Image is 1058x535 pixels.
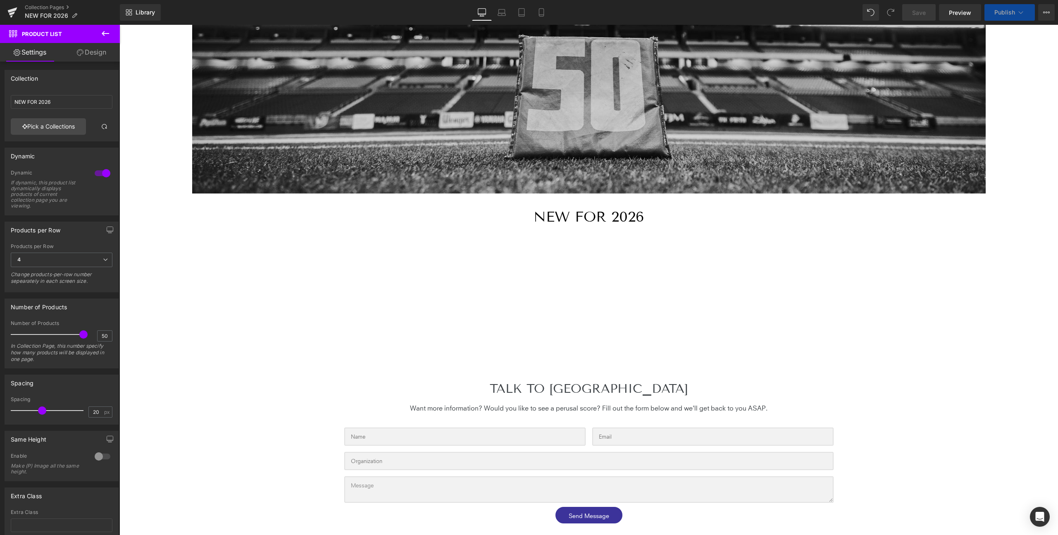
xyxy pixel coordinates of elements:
button: Undo [863,4,879,21]
a: New Library [120,4,161,21]
a: Preview [939,4,981,21]
a: Tablet [512,4,531,21]
div: Change products-per-row number sepearately in each screen size. [11,271,112,290]
div: Extra Class [11,488,42,499]
input: Name [225,403,466,421]
button: Publish [984,4,1035,21]
div: Enable [11,453,86,461]
span: px [104,409,111,415]
div: Number of Products [11,320,112,326]
div: Collection [11,70,38,82]
div: Spacing [11,396,112,402]
span: Publish [994,9,1015,16]
a: Laptop [492,4,512,21]
div: Same Height [11,431,46,443]
a: Desktop [472,4,492,21]
a: Mobile [531,4,551,21]
button: More [1038,4,1055,21]
input: Organization [225,427,714,445]
span: Preview [949,8,971,17]
a: Collection Pages [25,4,120,11]
div: Dynamic [11,148,35,160]
a: Design [62,43,122,62]
span: Save [912,8,926,17]
button: Redo [882,4,899,21]
div: Products per Row [11,244,112,249]
div: Open Intercom Messenger [1030,507,1050,527]
div: Dynamic [11,170,86,178]
span: Product List [22,31,62,37]
b: 4 [17,256,21,263]
div: Products per Row [11,222,60,234]
div: Extra Class [11,509,112,515]
div: In Collection Page, this number specify how many products will be displayed in one page. [11,343,112,368]
a: Pick a Collections [11,118,86,135]
span: NEW FOR 2026 [25,12,68,19]
div: Number of Products [11,299,67,310]
h1: TALK TO [GEOGRAPHIC_DATA] [8,356,930,373]
h1: NEW FOR 2026 [197,181,742,203]
p: Want more information? Would you like to see a perusal score? Fill out the form below and we'll g... [62,378,877,388]
button: Send Message [436,482,503,499]
input: Email [473,403,714,421]
div: Spacing [11,375,33,387]
div: Make (P) Image all the same height. [11,463,85,475]
span: Library [136,9,155,16]
div: If dynamic, this product list dynamically displays products of current collection page you are vi... [11,180,85,209]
